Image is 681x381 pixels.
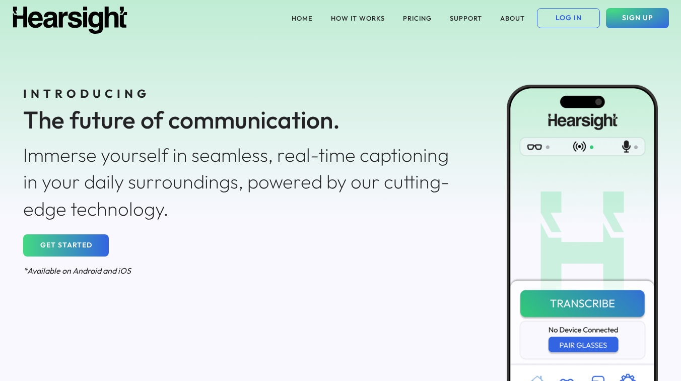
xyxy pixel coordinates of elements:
div: INTRODUCING [23,86,460,102]
div: The future of communication. [23,103,460,137]
button: SUPPORT [444,8,488,28]
button: ABOUT [494,8,531,28]
div: *Available on Android and iOS [23,265,460,276]
button: HOME [286,8,319,28]
div: Immerse yourself in seamless, real-time captioning in your daily surroundings, powered by our cut... [23,142,460,222]
button: LOG IN [537,8,600,28]
button: PRICING [397,8,438,28]
button: HOW IT WORKS [325,8,391,28]
button: SIGN UP [606,8,669,28]
button: GET STARTED [23,234,109,257]
img: Hearsight logo [12,7,128,34]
